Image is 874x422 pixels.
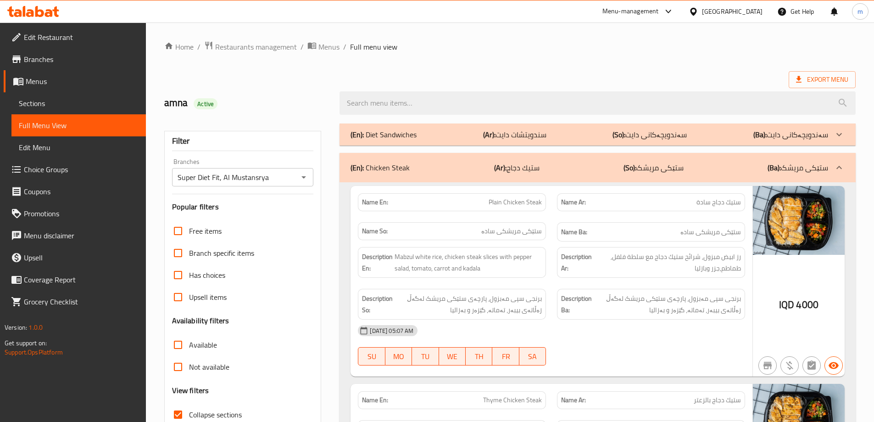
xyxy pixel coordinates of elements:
[694,395,741,405] span: ستيك دجاج بالزعتر
[680,226,741,238] span: ستێکی مریشکی سادە
[28,321,43,333] span: 1.0.0
[19,98,139,109] span: Sections
[4,180,146,203] a: Coupons
[602,6,659,17] div: Menu-management
[596,251,741,274] span: رز ابيض مبزول, شرائح ستيك دجاج مع سلطة فلفل, طماطم,جزر وبازليا
[466,347,492,366] button: TH
[26,76,139,87] span: Menus
[753,186,845,255] img: Super_Diet_Fit_%D8%B3%D8%AA%D9%8A%D9%83_%D8%AF%D8%AC%D8%A7%D8%AC_638904868172382960.jpg
[4,247,146,269] a: Upsell
[483,129,546,140] p: سندويتشات دايت
[702,6,763,17] div: [GEOGRAPHIC_DATA]
[385,347,412,366] button: MO
[5,321,27,333] span: Version:
[362,293,393,315] strong: Description So:
[494,162,540,173] p: ستيك دجاج
[194,98,217,109] div: Active
[189,339,217,350] span: Available
[623,162,684,173] p: ستێکی مریشک
[189,248,254,259] span: Branch specific items
[172,385,209,396] h3: View filters
[301,41,304,52] li: /
[307,41,340,53] a: Menus
[561,395,586,405] strong: Name Ar:
[340,153,856,182] div: (En): Chicken Steak(Ar):ستيك دجاج(So):ستێکی مریشک(Ba):ستێکی مریشک
[4,203,146,225] a: Promotions
[24,252,139,263] span: Upsell
[768,162,828,173] p: ستێکی مریشک
[11,136,146,158] a: Edit Menu
[350,41,397,52] span: Full menu view
[768,161,781,174] b: (Ba):
[24,274,139,285] span: Coverage Report
[366,326,417,335] span: [DATE] 05:07 AM
[204,41,297,53] a: Restaurants management
[362,197,388,207] strong: Name En:
[824,356,843,375] button: Available
[489,197,542,207] span: Plain Chicken Steak
[340,91,856,115] input: search
[696,197,741,207] span: ستيك دجاج سادة
[189,225,222,236] span: Free items
[5,346,63,358] a: Support.OpsPlatform
[796,74,848,85] span: Export Menu
[172,315,229,326] h3: Availability filters
[796,296,818,314] span: 4000
[362,350,381,363] span: SU
[351,128,364,141] b: (En):
[215,41,297,52] span: Restaurants management
[351,161,364,174] b: (En):
[197,41,200,52] li: /
[24,208,139,219] span: Promotions
[561,251,593,274] strong: Description Ar:
[753,129,828,140] p: سەندویچەکانى دايت
[164,96,329,110] h2: amna
[172,202,314,212] h3: Popular filters
[4,70,146,92] a: Menus
[758,356,777,375] button: Not branch specific item
[362,251,393,274] strong: Description En:
[594,293,741,315] span: برنجی سپی مەبزول، پارچەی ستێکی مریشک لەگەڵ زەڵاتەی بیبەر، تەماتە، گێزەر و بەزالیا
[753,128,767,141] b: (Ba):
[395,293,542,315] span: برنجی سپی مەبزول، پارچەی ستێکی مریشک لەگەڵ زەڵاتەی بیبەر، تەماتە، گێزەر و بەزالیا
[623,161,636,174] b: (So):
[24,296,139,307] span: Grocery Checklist
[4,158,146,180] a: Choice Groups
[779,296,794,314] span: IQD
[4,269,146,291] a: Coverage Report
[395,251,542,274] span: Mabzul white rice, chicken steak slices with pepper salad, tomato, carrot and kadala
[519,347,546,366] button: SA
[416,350,435,363] span: TU
[11,92,146,114] a: Sections
[189,270,225,281] span: Has choices
[389,350,408,363] span: MO
[4,291,146,313] a: Grocery Checklist
[481,226,542,236] span: ستێکی مریشکی سادە
[362,226,388,236] strong: Name So:
[19,142,139,153] span: Edit Menu
[24,32,139,43] span: Edit Restaurant
[297,171,310,184] button: Open
[561,293,592,315] strong: Description Ba:
[351,162,410,173] p: Chicken Steak
[189,409,242,420] span: Collapse sections
[469,350,489,363] span: TH
[24,230,139,241] span: Menu disclaimer
[4,48,146,70] a: Branches
[802,356,821,375] button: Not has choices
[164,41,856,53] nav: breadcrumb
[492,347,519,366] button: FR
[189,292,227,303] span: Upsell items
[612,128,625,141] b: (So):
[24,186,139,197] span: Coupons
[343,41,346,52] li: /
[612,129,687,140] p: سەندویچەکانى دايت
[443,350,462,363] span: WE
[318,41,340,52] span: Menus
[164,41,194,52] a: Home
[789,71,856,88] span: Export Menu
[483,395,542,405] span: Thyme Chicken Steak
[494,161,507,174] b: (Ar):
[340,124,856,146] div: (En): Diet Sandwiches(Ar):سندويتشات دايت(So):سەندویچەکانى دايت(Ba):سەندویچەکانى دايت
[24,54,139,65] span: Branches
